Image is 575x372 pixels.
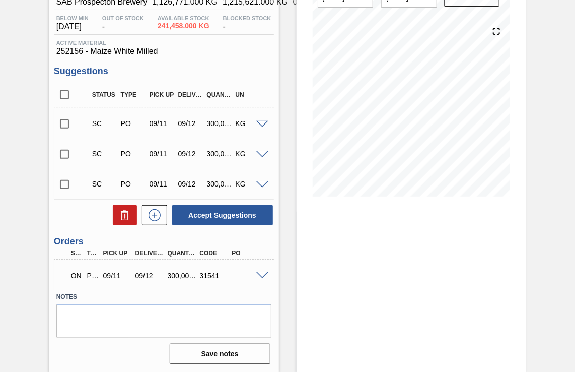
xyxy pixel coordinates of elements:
span: 252156 - Maize White Milled [56,47,271,56]
span: Available Stock [158,15,209,21]
button: Accept Suggestions [172,205,273,225]
h3: Orders [54,236,274,247]
div: 300,000.000 [204,119,234,128]
div: 09/12/2025 [176,150,205,158]
div: 09/11/2025 [147,150,177,158]
div: 09/11/2025 [147,180,177,188]
div: PO [229,250,263,257]
div: Delivery [133,250,167,257]
label: Notes [56,290,271,304]
div: Delete Suggestions [108,205,137,225]
div: 09/12/2025 [176,180,205,188]
div: - [100,15,147,31]
span: Blocked Stock [223,15,271,21]
div: Purchase order [85,272,99,280]
div: Type [118,91,148,98]
div: 300,000.000 [204,150,234,158]
div: Code [197,250,232,257]
span: Active Material [56,40,271,46]
div: 09/11/2025 [101,272,135,280]
div: Delivery [176,91,205,98]
div: Suggestion Created [90,180,119,188]
div: Status [90,91,119,98]
div: 31541 [197,272,232,280]
div: Step [68,250,83,257]
div: 09/11/2025 [147,119,177,128]
div: Negotiating Order [68,265,83,287]
span: Out Of Stock [102,15,144,21]
div: Purchase order [118,119,148,128]
div: 300,000.000 [204,180,234,188]
div: Purchase order [118,180,148,188]
div: New suggestion [137,205,167,225]
div: Quantity [165,250,199,257]
div: 09/12/2025 [133,272,167,280]
div: - [221,15,274,31]
div: KG [233,150,262,158]
div: Pick up [101,250,135,257]
div: 300,000.000 [165,272,199,280]
span: [DATE] [56,22,89,31]
div: 09/12/2025 [176,119,205,128]
p: ON [71,272,81,280]
div: Pick up [147,91,177,98]
button: Save notes [170,344,270,364]
div: Purchase order [118,150,148,158]
span: 241,458.000 KG [158,22,209,30]
h3: Suggestions [54,66,274,77]
div: KG [233,180,262,188]
div: UN [233,91,262,98]
div: Accept Suggestions [167,204,274,226]
div: Suggestion Created [90,150,119,158]
div: KG [233,119,262,128]
div: Type [85,250,99,257]
div: Suggestion Created [90,119,119,128]
div: Quantity [204,91,234,98]
span: Below Min [56,15,89,21]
